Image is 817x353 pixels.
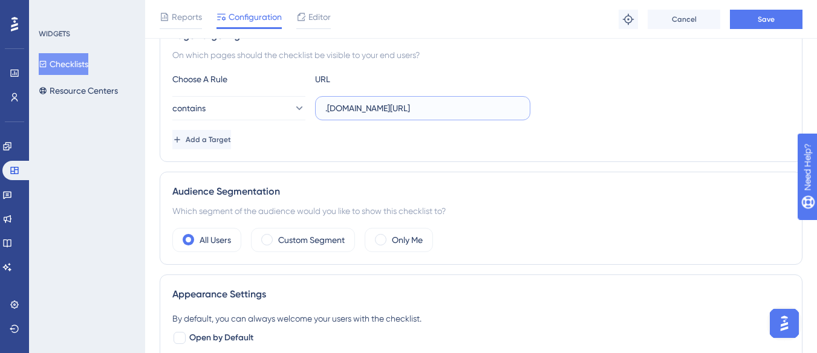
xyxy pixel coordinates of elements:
span: Editor [308,10,331,24]
iframe: UserGuiding AI Assistant Launcher [766,305,802,342]
button: Resource Centers [39,80,118,102]
span: Configuration [229,10,282,24]
div: WIDGETS [39,29,70,39]
button: contains [172,96,305,120]
div: Choose A Rule [172,72,305,86]
div: Appearance Settings [172,287,790,302]
span: Add a Target [186,135,231,144]
input: yourwebsite.com/path [325,102,520,115]
button: Add a Target [172,130,231,149]
button: Cancel [648,10,720,29]
button: Checklists [39,53,88,75]
div: By default, you can always welcome your users with the checklist. [172,311,790,326]
button: Save [730,10,802,29]
div: On which pages should the checklist be visible to your end users? [172,48,790,62]
label: Custom Segment [278,233,345,247]
label: Only Me [392,233,423,247]
span: Cancel [672,15,697,24]
span: contains [172,101,206,115]
span: Reports [172,10,202,24]
span: Save [758,15,775,24]
div: Which segment of the audience would you like to show this checklist to? [172,204,790,218]
label: All Users [200,233,231,247]
div: URL [315,72,448,86]
div: Audience Segmentation [172,184,790,199]
span: Need Help? [29,3,76,18]
span: Open by Default [189,331,253,345]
